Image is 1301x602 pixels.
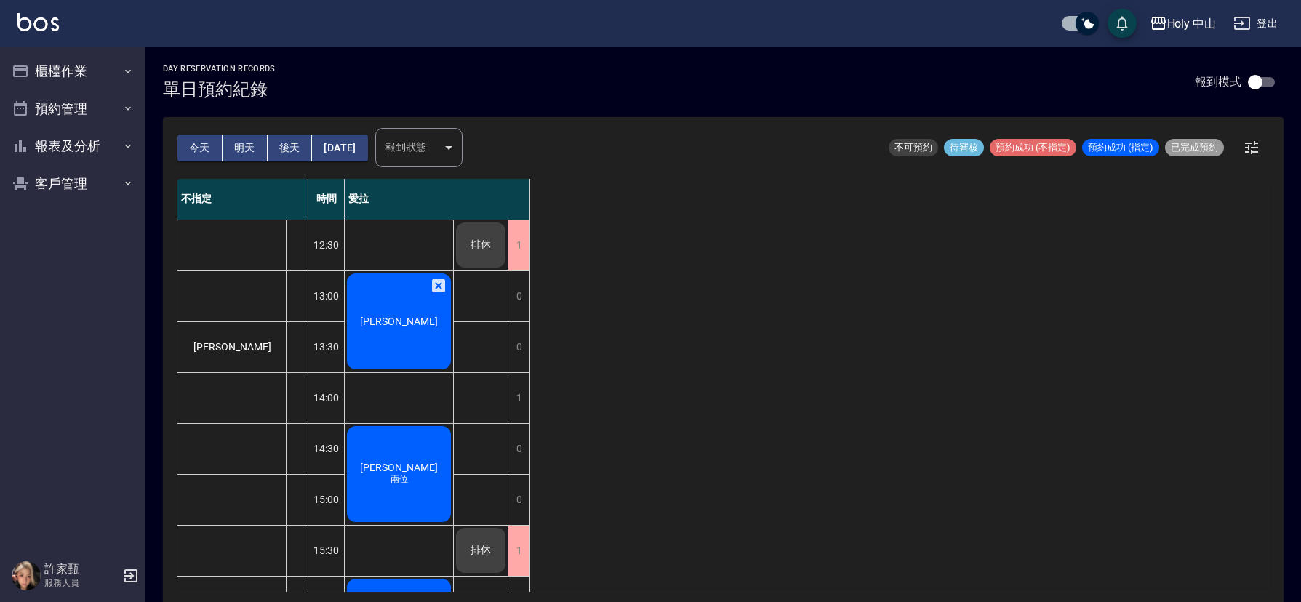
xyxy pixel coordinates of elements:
button: [DATE] [312,135,367,161]
div: 1 [508,526,529,576]
div: 13:30 [308,321,345,372]
button: 後天 [268,135,313,161]
h3: 單日預約紀錄 [163,79,276,100]
div: 1 [508,373,529,423]
span: 待審核 [944,141,984,154]
button: 櫃檯作業 [6,52,140,90]
button: 登出 [1228,10,1284,37]
span: [PERSON_NAME] [357,316,441,327]
button: save [1108,9,1137,38]
div: 14:30 [308,423,345,474]
span: 排休 [468,544,494,557]
span: [PERSON_NAME] [357,462,441,473]
h5: 許家甄 [44,562,119,577]
span: 兩位 [388,473,411,486]
img: Person [12,561,41,590]
span: 預約成功 (不指定) [990,141,1076,154]
div: 時間 [308,179,345,220]
div: 0 [508,424,529,474]
img: Logo [17,13,59,31]
div: 1 [508,220,529,270]
p: 報到模式 [1195,74,1241,89]
div: 12:30 [308,220,345,270]
button: 今天 [177,135,223,161]
div: 0 [508,271,529,321]
button: 客戶管理 [6,165,140,203]
button: 預約管理 [6,90,140,128]
span: 不可預約 [889,141,938,154]
div: Holy 中山 [1167,15,1217,33]
button: 明天 [223,135,268,161]
div: 0 [508,475,529,525]
div: 0 [508,322,529,372]
span: [PERSON_NAME] [191,341,274,353]
div: 14:00 [308,372,345,423]
button: 報表及分析 [6,127,140,165]
div: 愛拉 [345,179,530,220]
span: 已完成預約 [1165,141,1224,154]
h2: day Reservation records [163,64,276,73]
button: Holy 中山 [1144,9,1222,39]
div: 15:30 [308,525,345,576]
p: 服務人員 [44,577,119,590]
div: 不指定 [177,179,308,220]
div: 15:00 [308,474,345,525]
span: 預約成功 (指定) [1082,141,1159,154]
span: 排休 [468,238,494,252]
div: 13:00 [308,270,345,321]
